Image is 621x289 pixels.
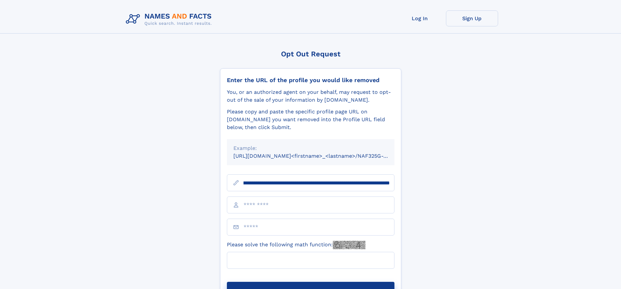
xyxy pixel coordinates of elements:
[227,108,394,131] div: Please copy and paste the specific profile page URL on [DOMAIN_NAME] you want removed into the Pr...
[233,153,407,159] small: [URL][DOMAIN_NAME]<firstname>_<lastname>/NAF325G-xxxxxxxx
[220,50,401,58] div: Opt Out Request
[233,144,388,152] div: Example:
[446,10,498,26] a: Sign Up
[227,88,394,104] div: You, or an authorized agent on your behalf, may request to opt-out of the sale of your informatio...
[394,10,446,26] a: Log In
[123,10,217,28] img: Logo Names and Facts
[227,241,365,249] label: Please solve the following math function:
[227,77,394,84] div: Enter the URL of the profile you would like removed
